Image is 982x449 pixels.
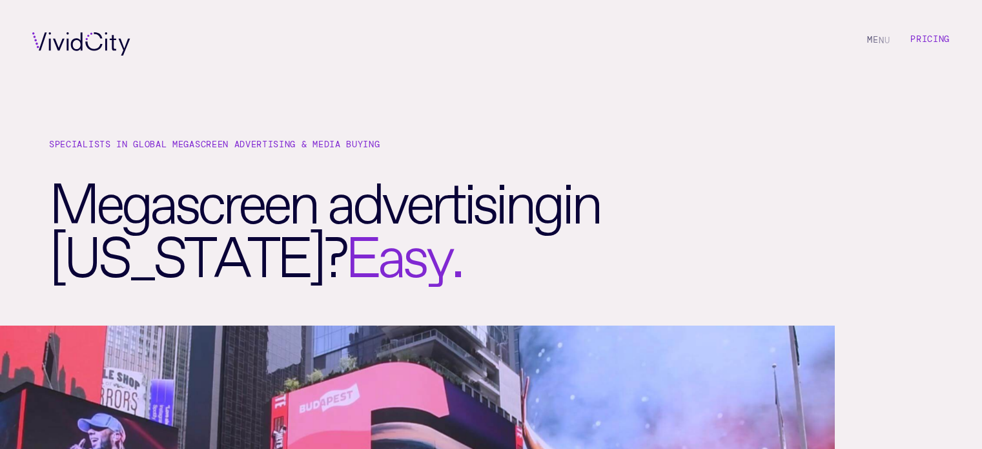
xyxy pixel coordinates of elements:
span: Megascreen advertising [49,182,562,209]
a: Pricing [910,33,950,45]
span: Easy [345,235,451,263]
span: [US_STATE] [49,235,323,263]
span: . [345,235,461,263]
h2: in ? [49,169,933,276]
h1: Specialists in Global Megascreen advertising & media buying [49,138,933,152]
